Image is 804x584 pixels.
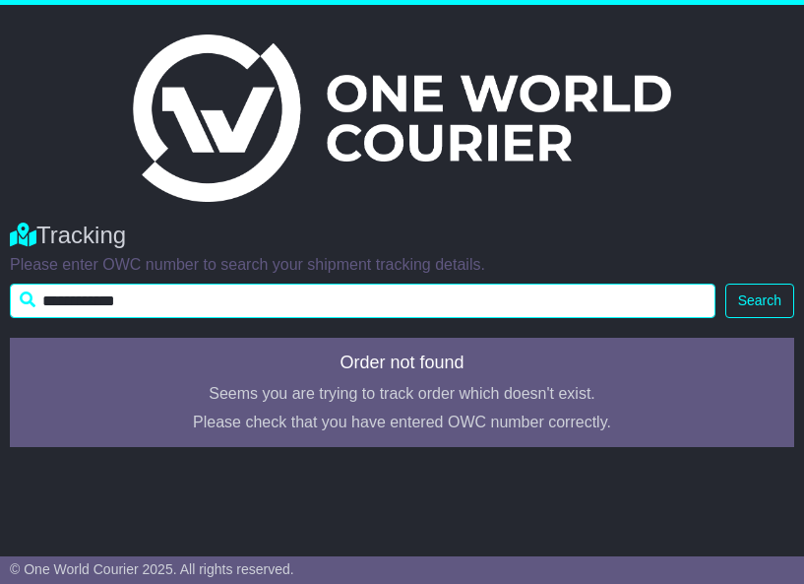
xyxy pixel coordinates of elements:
img: Light [133,34,670,202]
div: Tracking [10,222,794,250]
span: © One World Courier 2025. All rights reserved. [10,561,294,577]
p: Please check that you have entered OWC number correctly. [22,413,782,431]
p: Seems you are trying to track order which doesn't exist. [22,384,782,403]
h4: Order not found [22,354,782,373]
button: Search [725,284,794,318]
p: Please enter OWC number to search your shipment tracking details. [10,255,794,274]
